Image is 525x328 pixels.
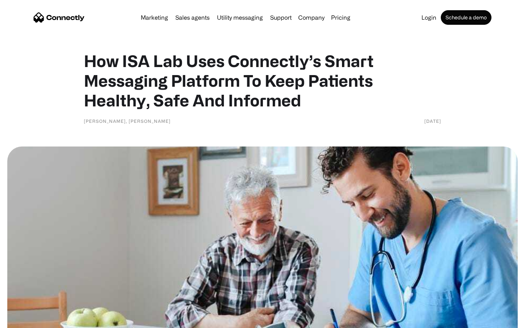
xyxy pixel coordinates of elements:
[296,12,327,23] div: Company
[298,12,324,23] div: Company
[7,315,44,325] aside: Language selected: English
[172,15,213,20] a: Sales agents
[84,117,171,125] div: [PERSON_NAME], [PERSON_NAME]
[138,15,171,20] a: Marketing
[328,15,353,20] a: Pricing
[267,15,295,20] a: Support
[34,12,85,23] a: home
[84,51,441,110] h1: How ISA Lab Uses Connectly’s Smart Messaging Platform To Keep Patients Healthy, Safe And Informed
[15,315,44,325] ul: Language list
[424,117,441,125] div: [DATE]
[419,15,439,20] a: Login
[441,10,491,25] a: Schedule a demo
[214,15,266,20] a: Utility messaging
